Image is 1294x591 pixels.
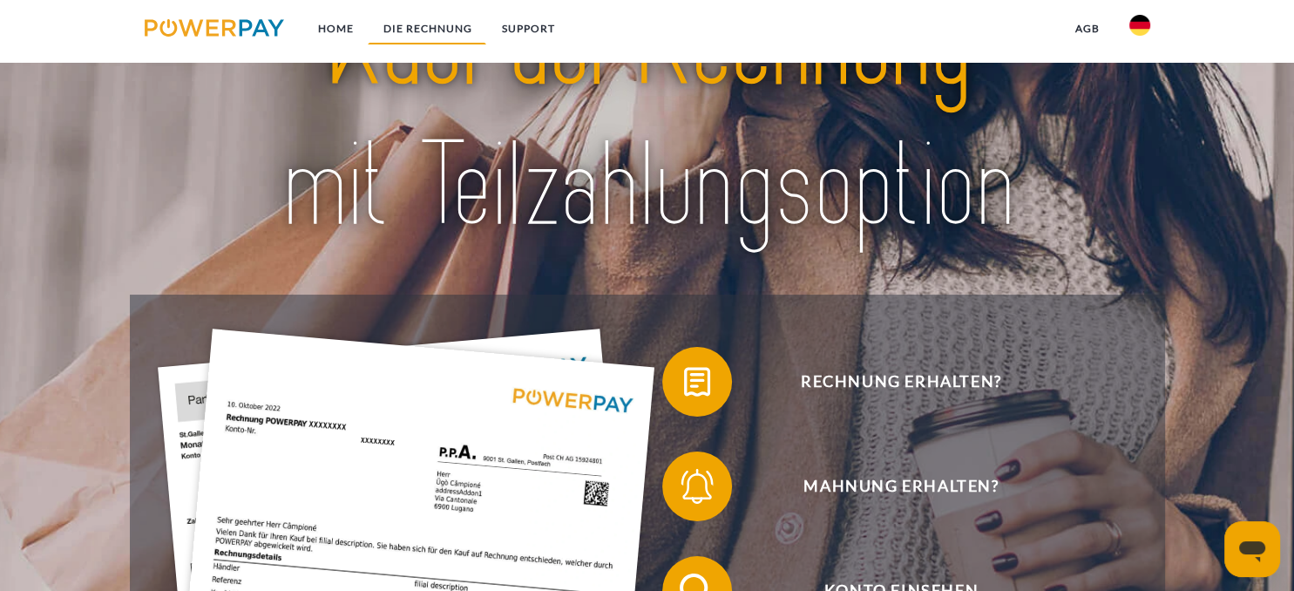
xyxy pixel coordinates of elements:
[486,13,569,44] a: SUPPORT
[1060,13,1114,44] a: agb
[675,465,719,508] img: qb_bell.svg
[675,360,719,404] img: qb_bill.svg
[1224,521,1280,577] iframe: Schaltfläche zum Öffnen des Messaging-Fensters
[302,13,368,44] a: Home
[368,13,486,44] a: DIE RECHNUNG
[1129,15,1150,36] img: de
[688,347,1114,417] span: Rechnung erhalten?
[688,452,1114,521] span: Mahnung erhalten?
[662,452,1115,521] button: Mahnung erhalten?
[662,347,1115,417] button: Rechnung erhalten?
[145,19,285,37] img: logo-powerpay.svg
